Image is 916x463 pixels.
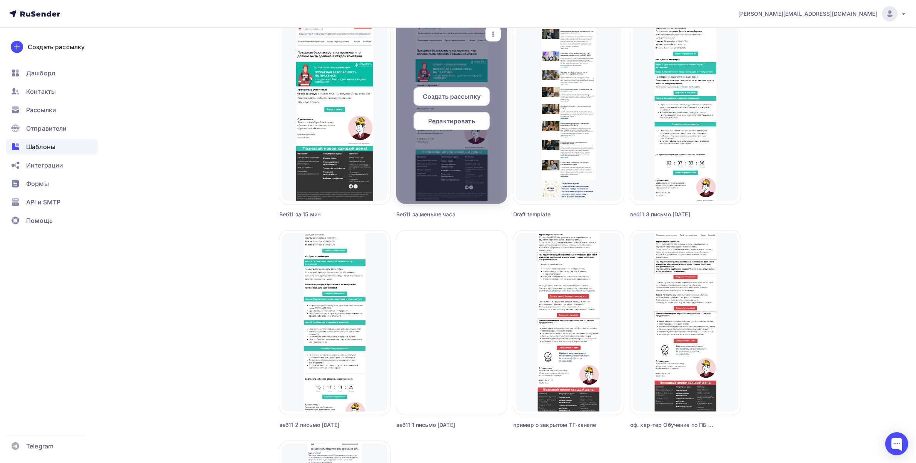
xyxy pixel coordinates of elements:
a: Дашборд [6,65,98,81]
span: [PERSON_NAME][EMAIL_ADDRESS][DOMAIN_NAME] [738,10,878,18]
div: веб11 3 письмо [DATE] [630,211,713,218]
a: Отправители [6,121,98,136]
div: Draft template [513,211,596,218]
span: Создать рассылку [423,92,481,101]
div: Создать рассылку [28,42,85,51]
a: [PERSON_NAME][EMAIL_ADDRESS][DOMAIN_NAME] [738,6,907,22]
a: Формы [6,176,98,191]
span: Рассылки [26,105,56,115]
span: Telegram [26,441,53,451]
span: Дашборд [26,68,55,78]
span: Шаблоны [26,142,55,151]
div: пример о закрытом ТГ-канале [513,421,596,429]
span: Редактировать [428,116,475,126]
div: веб11 1 письмо [DATE] [396,421,479,429]
div: оф. хар-тер Обучение по ПБ с [DATE] [630,421,713,429]
span: Формы [26,179,49,188]
span: Помощь [26,216,53,225]
a: Шаблоны [6,139,98,154]
span: Интеграции [26,161,63,170]
a: Контакты [6,84,98,99]
a: Рассылки [6,102,98,118]
span: API и SMTP [26,197,60,207]
div: Веб11 за меньше часа [396,211,479,218]
div: веб11 2 письмо [DATE] [279,421,362,429]
span: Контакты [26,87,56,96]
div: Веб11 за 15 мин [279,211,362,218]
span: Отправители [26,124,67,133]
